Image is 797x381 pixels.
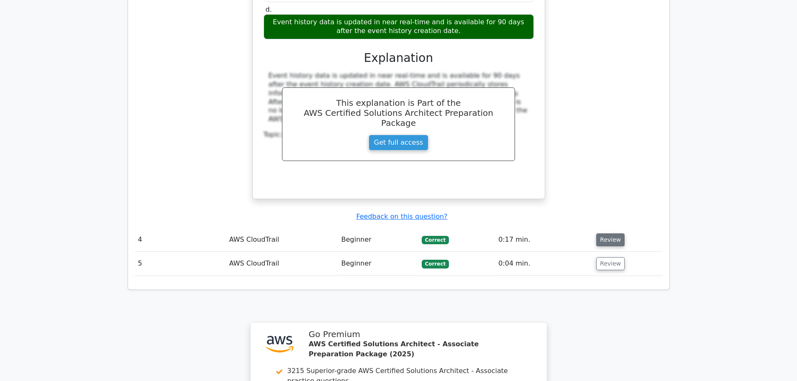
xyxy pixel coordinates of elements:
button: Review [596,257,625,270]
a: Feedback on this question? [356,212,447,220]
td: AWS CloudTrail [226,228,338,252]
div: Topic: [264,130,534,139]
span: Correct [422,236,449,244]
h3: Explanation [269,51,529,65]
td: Beginner [338,252,418,276]
td: 0:17 min. [495,228,593,252]
button: Review [596,233,625,246]
td: 4 [135,228,226,252]
td: AWS CloudTrail [226,252,338,276]
div: Event history data is updated in near real-time and is available for 90 days after the event hist... [269,72,529,124]
span: d. [266,5,272,13]
td: 5 [135,252,226,276]
span: Correct [422,260,449,268]
td: Beginner [338,228,418,252]
div: Event history data is updated in near real-time and is available for 90 days after the event hist... [264,14,534,39]
a: Get full access [369,135,428,151]
td: 0:04 min. [495,252,593,276]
